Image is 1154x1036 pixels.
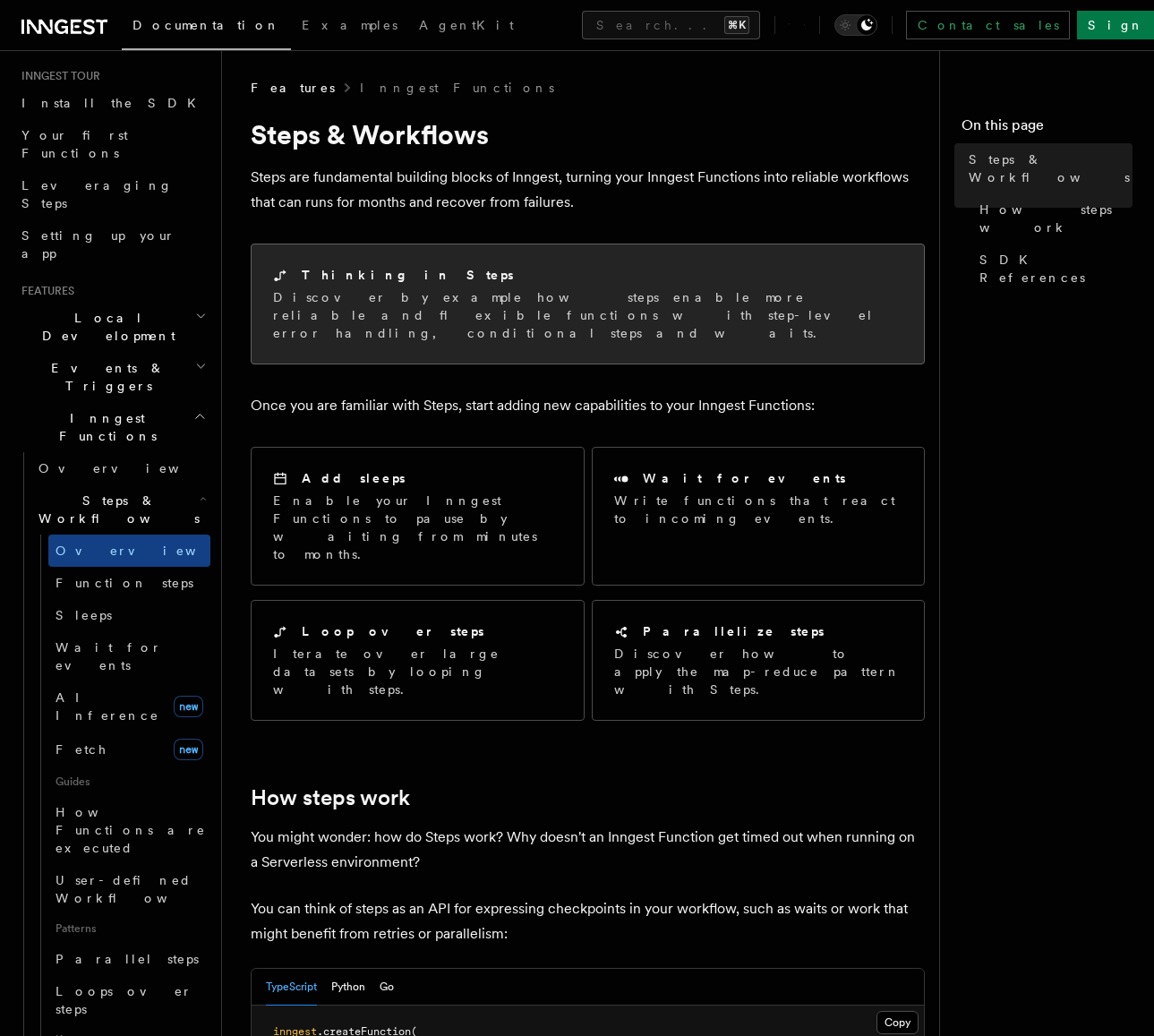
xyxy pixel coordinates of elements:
p: Once you are familiar with Steps, start adding new capabilities to your Inngest Functions: [251,393,925,418]
h2: Loop over steps [302,622,484,640]
a: How Functions are executed [48,796,210,864]
button: Events & Triggers [14,352,210,402]
span: Your first Functions [21,128,128,160]
a: How steps work [251,785,410,810]
span: Leveraging Steps [21,178,173,210]
span: Guides [48,767,210,796]
span: new [174,739,203,760]
a: Sleeps [48,599,210,631]
a: Steps & Workflows [962,143,1133,193]
p: You can think of steps as an API for expressing checkpoints in your workflow, such as waits or wo... [251,896,925,946]
a: Your first Functions [14,119,210,169]
a: Parallelize stepsDiscover how to apply the map-reduce pattern with Steps. [592,600,926,721]
h2: Thinking in Steps [302,266,514,284]
button: Toggle dark mode [834,14,877,36]
span: Patterns [48,914,210,943]
p: Write functions that react to incoming events. [614,492,903,527]
span: Examples [302,18,397,32]
span: Inngest tour [14,69,100,83]
a: Documentation [122,5,291,50]
a: AgentKit [408,5,525,48]
a: Setting up your app [14,219,210,270]
h2: Parallelize steps [643,622,825,640]
p: You might wonder: how do Steps work? Why doesn't an Inngest Function get timed out when running o... [251,825,925,875]
button: Go [380,969,394,1006]
h4: On this page [962,115,1133,143]
a: How steps work [972,193,1133,244]
button: Python [331,969,365,1006]
p: Iterate over large datasets by looping with steps. [273,645,562,698]
span: Wait for events [56,640,162,672]
a: SDK References [972,244,1133,294]
kbd: ⌘K [724,16,749,34]
a: Contact sales [906,11,1070,39]
a: Fetchnew [48,732,210,767]
span: Events & Triggers [14,359,195,395]
span: Features [14,284,74,298]
span: Documentation [132,18,280,32]
span: Loops over steps [56,984,192,1016]
p: Enable your Inngest Functions to pause by waiting from minutes to months. [273,492,562,563]
button: Copy [876,1011,919,1034]
span: Parallel steps [56,952,199,966]
a: AI Inferencenew [48,681,210,732]
h1: Steps & Workflows [251,118,925,150]
button: Local Development [14,302,210,352]
p: Steps are fundamental building blocks of Inngest, turning your Inngest Functions into reliable wo... [251,165,925,215]
button: Inngest Functions [14,402,210,452]
a: Thinking in StepsDiscover by example how steps enable more reliable and flexible functions with s... [251,244,925,364]
a: Loops over steps [48,975,210,1025]
span: Sleeps [56,608,112,622]
span: SDK References [979,251,1133,287]
button: TypeScript [266,969,317,1006]
span: Fetch [56,742,107,757]
span: AI Inference [56,690,159,723]
a: Add sleepsEnable your Inngest Functions to pause by waiting from minutes to months. [251,447,585,586]
p: Discover by example how steps enable more reliable and flexible functions with step-level error h... [273,288,902,342]
span: Install the SDK [21,96,207,110]
span: Setting up your app [21,228,175,261]
span: Overview [56,544,240,558]
h2: Wait for events [643,469,846,487]
a: Loop over stepsIterate over large datasets by looping with steps. [251,600,585,721]
a: Wait for eventsWrite functions that react to incoming events. [592,447,926,586]
a: Overview [48,535,210,567]
a: Wait for events [48,631,210,681]
span: Overview [38,461,223,475]
span: Steps & Workflows [969,150,1133,186]
span: Steps & Workflows [31,492,200,527]
a: Examples [291,5,408,48]
a: Function steps [48,567,210,599]
span: AgentKit [419,18,514,32]
button: Search...⌘K [582,11,760,39]
span: Function steps [56,576,193,590]
span: User-defined Workflows [56,873,217,905]
span: How steps work [979,201,1133,236]
span: new [174,696,203,717]
h2: Add sleeps [302,469,406,487]
a: Leveraging Steps [14,169,210,219]
button: Steps & Workflows [31,484,210,535]
a: Parallel steps [48,943,210,975]
span: Local Development [14,309,195,345]
a: Install the SDK [14,87,210,119]
span: Inngest Functions [14,409,193,445]
a: User-defined Workflows [48,864,210,914]
a: Inngest Functions [360,79,554,97]
a: Overview [31,452,210,484]
p: Discover how to apply the map-reduce pattern with Steps. [614,645,903,698]
span: Features [251,79,335,97]
span: How Functions are executed [56,805,206,855]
